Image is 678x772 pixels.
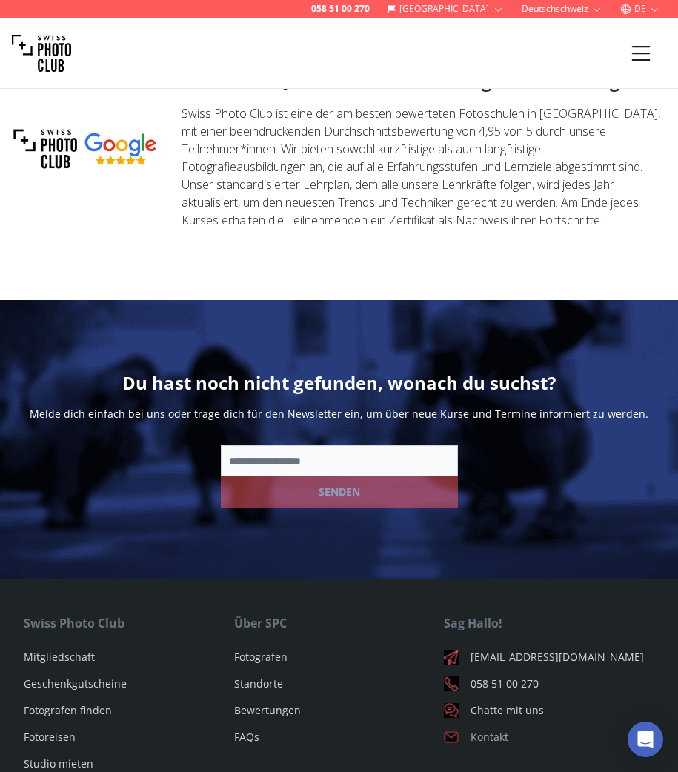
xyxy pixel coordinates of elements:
[444,650,654,665] a: [EMAIL_ADDRESS][DOMAIN_NAME]
[234,730,259,744] a: FAQs
[311,3,370,15] a: 058 51 00 270
[24,676,127,691] a: Geschenkgutscheine
[444,703,654,718] a: Chatte mit uns
[444,676,654,691] a: 058 51 00 270
[122,371,556,395] h2: Du hast noch nicht gefunden, wonach du suchst?
[234,650,288,664] a: Fotografen
[234,676,283,691] a: Standorte
[24,756,93,771] a: Studio mieten
[234,614,445,632] div: Über SPC
[30,407,648,422] p: Melde dich einfach bei uns oder trage dich für den Newsletter ein, um über neue Kurse und Termine...
[24,650,95,664] a: Mitgliedschaft
[628,722,663,757] div: Open Intercom Messenger
[12,105,158,193] img: eduoua
[24,730,76,744] a: Fotoreisen
[24,614,234,632] div: Swiss Photo Club
[319,485,360,499] b: SENDEN
[182,104,666,229] p: Swiss Photo Club ist eine der am besten bewerteten Fotoschulen in [GEOGRAPHIC_DATA], mit einer be...
[234,703,301,717] a: Bewertungen
[444,614,654,632] div: Sag Hallo!
[12,24,71,83] img: Swiss photo club
[221,476,458,508] button: SENDEN
[444,730,654,745] a: Kontakt
[616,28,666,79] button: Menu
[24,703,112,717] a: Fotografen finden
